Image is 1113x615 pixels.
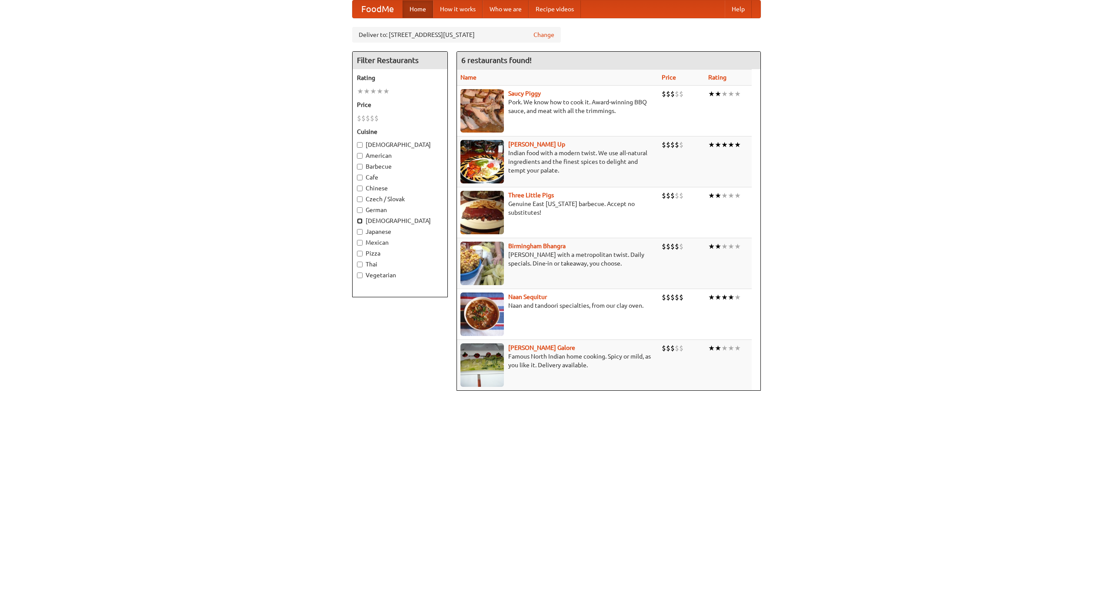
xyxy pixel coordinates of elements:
[728,242,734,251] li: ★
[708,140,715,150] li: ★
[721,343,728,353] li: ★
[357,162,443,171] label: Barbecue
[461,56,532,64] ng-pluralize: 6 restaurants found!
[675,140,679,150] li: $
[662,191,666,200] li: $
[357,175,363,180] input: Cafe
[508,141,565,148] a: [PERSON_NAME] Up
[679,191,683,200] li: $
[662,343,666,353] li: $
[708,242,715,251] li: ★
[715,293,721,302] li: ★
[357,216,443,225] label: [DEMOGRAPHIC_DATA]
[662,242,666,251] li: $
[734,293,741,302] li: ★
[357,262,363,267] input: Thai
[715,191,721,200] li: ★
[357,240,363,246] input: Mexican
[734,140,741,150] li: ★
[508,344,575,351] a: [PERSON_NAME] Galore
[734,89,741,99] li: ★
[508,243,566,249] a: Birmingham Bhangra
[662,293,666,302] li: $
[662,89,666,99] li: $
[715,140,721,150] li: ★
[679,242,683,251] li: $
[675,242,679,251] li: $
[721,140,728,150] li: ★
[679,293,683,302] li: $
[357,127,443,136] h5: Cuisine
[357,195,443,203] label: Czech / Slovak
[366,113,370,123] li: $
[460,352,655,369] p: Famous North Indian home cooking. Spicy or mild, as you like it. Delivery available.
[708,343,715,353] li: ★
[728,293,734,302] li: ★
[460,191,504,234] img: littlepigs.jpg
[357,249,443,258] label: Pizza
[715,242,721,251] li: ★
[357,227,443,236] label: Japanese
[357,251,363,256] input: Pizza
[483,0,529,18] a: Who we are
[666,191,670,200] li: $
[357,173,443,182] label: Cafe
[363,86,370,96] li: ★
[679,89,683,99] li: $
[357,184,443,193] label: Chinese
[357,113,361,123] li: $
[460,250,655,268] p: [PERSON_NAME] with a metropolitan twist. Daily specials. Dine-in or takeaway, you choose.
[460,89,504,133] img: saucy.jpg
[460,74,477,81] a: Name
[670,89,675,99] li: $
[508,293,547,300] a: Naan Sequitur
[721,242,728,251] li: ★
[708,74,726,81] a: Rating
[666,242,670,251] li: $
[670,140,675,150] li: $
[352,27,561,43] div: Deliver to: [STREET_ADDRESS][US_STATE]
[675,293,679,302] li: $
[357,260,443,269] label: Thai
[679,140,683,150] li: $
[460,343,504,387] img: currygalore.jpg
[357,273,363,278] input: Vegetarian
[715,89,721,99] li: ★
[728,140,734,150] li: ★
[357,238,443,247] label: Mexican
[679,343,683,353] li: $
[460,293,504,336] img: naansequitur.jpg
[370,86,377,96] li: ★
[460,199,655,217] p: Genuine East [US_STATE] barbecue. Accept no substitutes!
[670,242,675,251] li: $
[357,151,443,160] label: American
[721,191,728,200] li: ★
[357,140,443,149] label: [DEMOGRAPHIC_DATA]
[460,140,504,183] img: curryup.jpg
[374,113,379,123] li: $
[728,343,734,353] li: ★
[357,229,363,235] input: Japanese
[662,74,676,81] a: Price
[357,271,443,279] label: Vegetarian
[670,191,675,200] li: $
[357,186,363,191] input: Chinese
[529,0,581,18] a: Recipe videos
[508,90,541,97] a: Saucy Piggy
[357,164,363,170] input: Barbecue
[357,196,363,202] input: Czech / Slovak
[361,113,366,123] li: $
[708,191,715,200] li: ★
[357,218,363,224] input: [DEMOGRAPHIC_DATA]
[508,192,554,199] a: Three Little Pigs
[357,86,363,96] li: ★
[383,86,390,96] li: ★
[662,140,666,150] li: $
[353,0,403,18] a: FoodMe
[734,343,741,353] li: ★
[666,140,670,150] li: $
[666,343,670,353] li: $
